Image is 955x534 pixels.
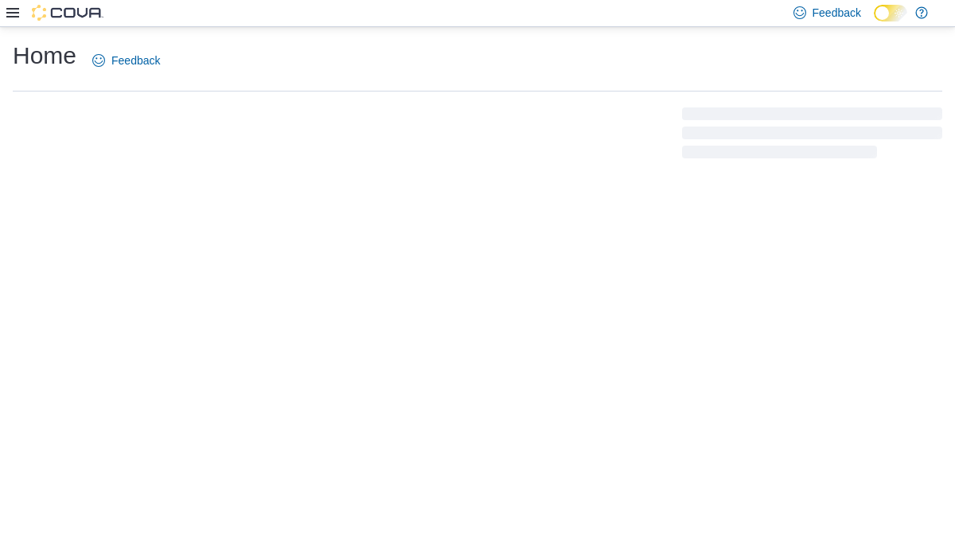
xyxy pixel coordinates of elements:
h1: Home [13,40,76,72]
input: Dark Mode [874,5,907,21]
span: Feedback [111,53,160,68]
img: Cova [32,5,103,21]
span: Loading [682,111,942,162]
span: Dark Mode [874,21,875,22]
a: Feedback [86,45,166,76]
span: Feedback [813,5,861,21]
